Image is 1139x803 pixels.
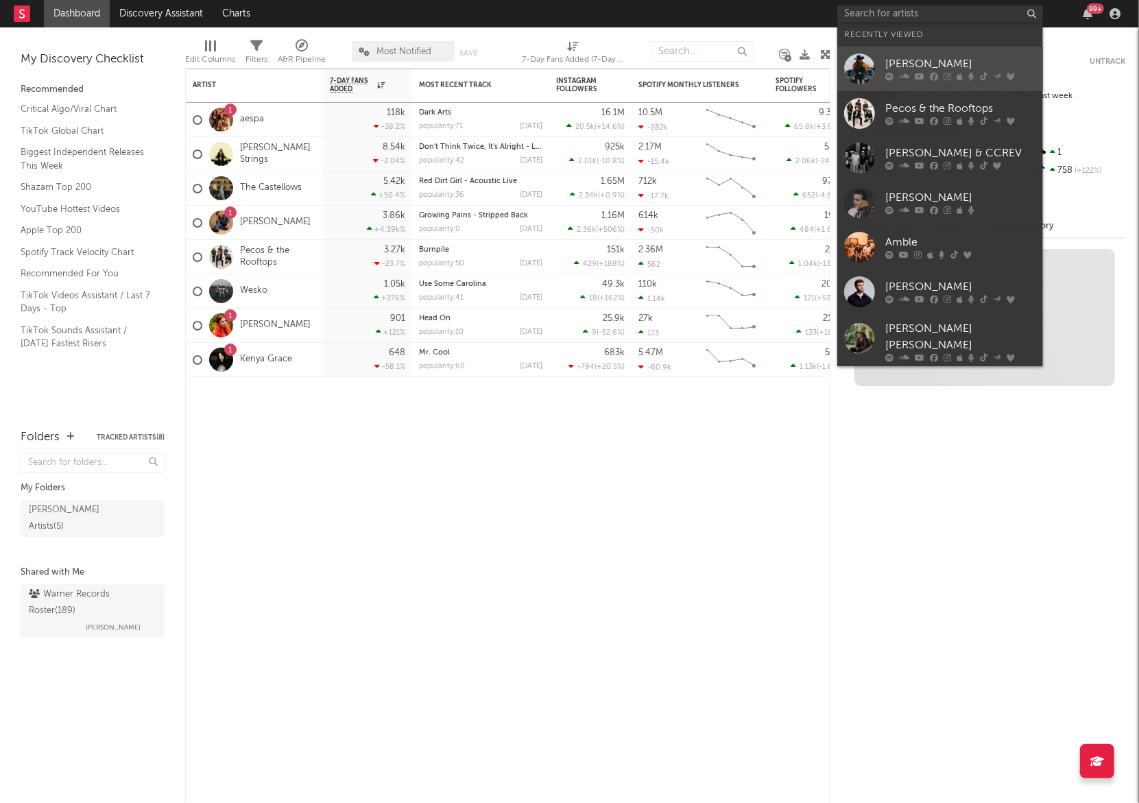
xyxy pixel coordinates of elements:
input: Search... [651,41,754,62]
div: 27k [638,314,653,323]
div: 5.47M [638,348,663,357]
a: [PERSON_NAME] [837,269,1043,314]
div: Most Recent Track [419,81,522,89]
span: +20.5 % [597,363,623,371]
div: 97.3k [822,177,844,186]
div: Red Dirt Girl - Acoustic Live [419,178,542,185]
div: ( ) [568,225,625,234]
button: Save [459,49,477,57]
div: ( ) [791,362,844,371]
div: Folders [21,429,60,446]
span: 133 [805,329,817,337]
span: [PERSON_NAME] [86,619,141,636]
div: -282k [638,123,668,132]
button: 99+ [1083,8,1092,19]
div: Filters [245,51,267,68]
a: [PERSON_NAME] [240,217,311,228]
div: 558k [824,143,844,152]
a: Kenya Grace [240,354,292,365]
span: -1.65 % [819,363,842,371]
div: -60.9k [638,363,671,372]
a: Don't Think Twice, It's Alright - Live At The American Legion Post 82 [419,143,662,151]
a: TikTok Global Chart [21,123,151,139]
div: Mr. Cool [419,349,542,357]
div: My Folders [21,480,165,496]
div: Edit Columns [185,34,235,74]
div: 758 [1034,162,1125,180]
input: Search for folders... [21,453,165,473]
span: 20.5k [575,123,595,131]
div: ( ) [580,293,625,302]
div: ( ) [787,156,844,165]
a: Growing Pains - Stripped Back [419,212,528,219]
span: +14.6 % [597,123,623,131]
div: ( ) [568,362,625,371]
div: [DATE] [520,226,542,233]
span: +506 % [598,226,623,234]
div: 1 [1034,144,1125,162]
div: -17.7k [638,191,669,200]
span: -13.3 % [819,261,842,268]
div: Recommended [21,82,165,98]
a: Spotify Track Velocity Chart [21,245,151,260]
button: Tracked Artists(8) [97,434,165,441]
div: ( ) [795,293,844,302]
div: ( ) [789,259,844,268]
div: 712k [638,177,657,186]
span: 2.34k [579,192,598,200]
span: 121 [804,295,815,302]
div: 7-Day Fans Added (7-Day Fans Added) [522,34,625,74]
div: 901 [390,314,405,323]
svg: Chart title [700,206,762,240]
span: -52.6 % [599,329,623,337]
div: 2.36M [638,245,663,254]
div: Head On [419,315,542,322]
div: [DATE] [520,328,542,336]
div: 99 + [1087,3,1104,14]
div: 3.27k [384,245,405,254]
svg: Chart title [700,137,762,171]
div: Spotify Monthly Listeners [638,81,741,89]
div: 49.3k [602,280,625,289]
a: [PERSON_NAME] Artists(5) [21,500,165,537]
svg: Chart title [700,103,762,137]
div: -15.4k [638,157,669,166]
div: +276 % [374,293,405,302]
a: Use Some Carolina [419,280,486,288]
svg: Chart title [700,309,762,343]
a: Critical Algo/Viral Chart [21,101,151,117]
div: +50.4 % [371,191,405,200]
div: ( ) [570,191,625,200]
a: Red Dirt Girl - Acoustic Live [419,178,517,185]
span: 2.06k [795,158,815,165]
span: +1.68 % [816,226,842,234]
span: 65.8k [794,123,814,131]
div: 1.05k [384,280,405,289]
div: [PERSON_NAME] [885,56,1036,73]
svg: Chart title [700,240,762,274]
div: ( ) [793,191,844,200]
div: A&R Pipeline [278,51,326,68]
span: -4.82 % [817,192,842,200]
div: 110k [638,280,657,289]
span: 7-Day Fans Added [330,77,374,93]
div: [PERSON_NAME] [PERSON_NAME] [885,321,1036,354]
div: +4.39k % [367,225,405,234]
a: Recommended For You [21,266,151,281]
div: Dark Arts [419,109,542,117]
div: popularity: 42 [419,157,464,165]
div: [DATE] [520,157,542,165]
a: [PERSON_NAME] & CCREV [837,136,1043,180]
div: Spotify Followers [776,77,824,93]
div: Shared with Me [21,564,165,581]
a: [PERSON_NAME] [PERSON_NAME] [837,314,1043,369]
a: [PERSON_NAME] [837,180,1043,225]
a: [PERSON_NAME] Strings [240,143,316,166]
div: [DATE] [520,260,542,267]
div: [DATE] [520,123,542,130]
div: 8.54k [383,143,405,152]
div: [PERSON_NAME] Artists ( 5 ) [29,502,125,535]
a: Apple Top 200 [21,223,151,238]
div: My Discovery Checklist [21,51,165,68]
div: 683k [604,348,625,357]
